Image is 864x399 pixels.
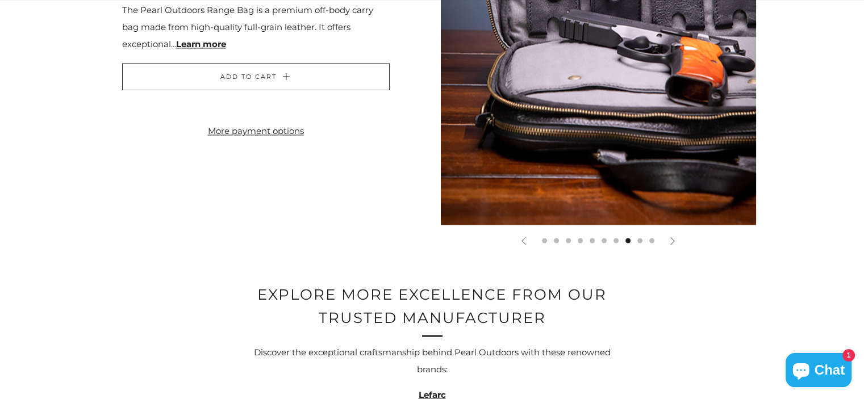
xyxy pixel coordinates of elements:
button: 2 of 10 [554,238,559,243]
button: 10 of 10 [649,238,654,243]
a: Learn more [176,39,226,49]
h2: Explore More Excellence from Our Trusted Manufacturer [245,283,620,330]
button: 3 of 10 [566,238,571,243]
button: 6 of 10 [602,238,607,243]
button: 9 of 10 [637,238,642,243]
button: Add to Cart [122,63,390,90]
p: Discover the exceptional craftsmanship behind Pearl Outdoors with these renowned brands: [239,343,625,377]
button: 8 of 10 [625,238,631,243]
div: The Pearl Outdoors Range Bag is a premium off-body carry bag made from high-quality full-grain le... [122,2,390,53]
button: 5 of 10 [590,238,595,243]
inbox-online-store-chat: Shopify online store chat [782,353,855,390]
span: Add to Cart [220,73,277,81]
button: 4 of 10 [578,238,583,243]
button: 7 of 10 [613,238,619,243]
a: More payment options [122,123,390,140]
button: 1 of 10 [542,238,547,243]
